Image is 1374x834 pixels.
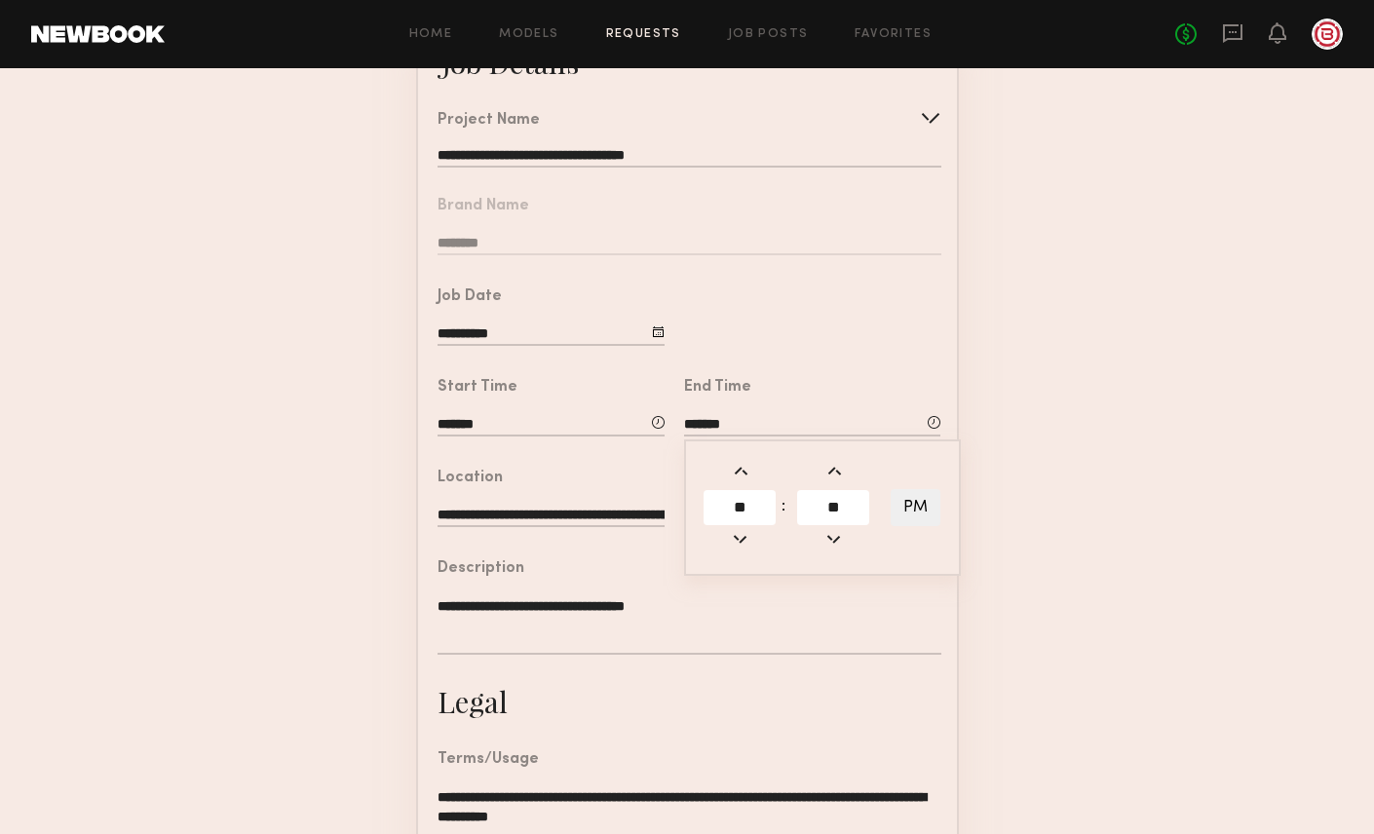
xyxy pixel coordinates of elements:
a: Home [409,28,453,41]
div: End Time [684,380,751,396]
div: Terms/Usage [438,752,539,768]
div: Legal [438,682,508,721]
div: Location [438,471,503,486]
td: : [781,488,794,527]
div: Job Date [438,289,502,305]
a: Job Posts [728,28,809,41]
div: Description [438,561,524,577]
button: PM [891,489,940,526]
div: Start Time [438,380,517,396]
a: Models [499,28,558,41]
a: Requests [606,28,681,41]
a: Favorites [855,28,932,41]
div: Project Name [438,113,540,129]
